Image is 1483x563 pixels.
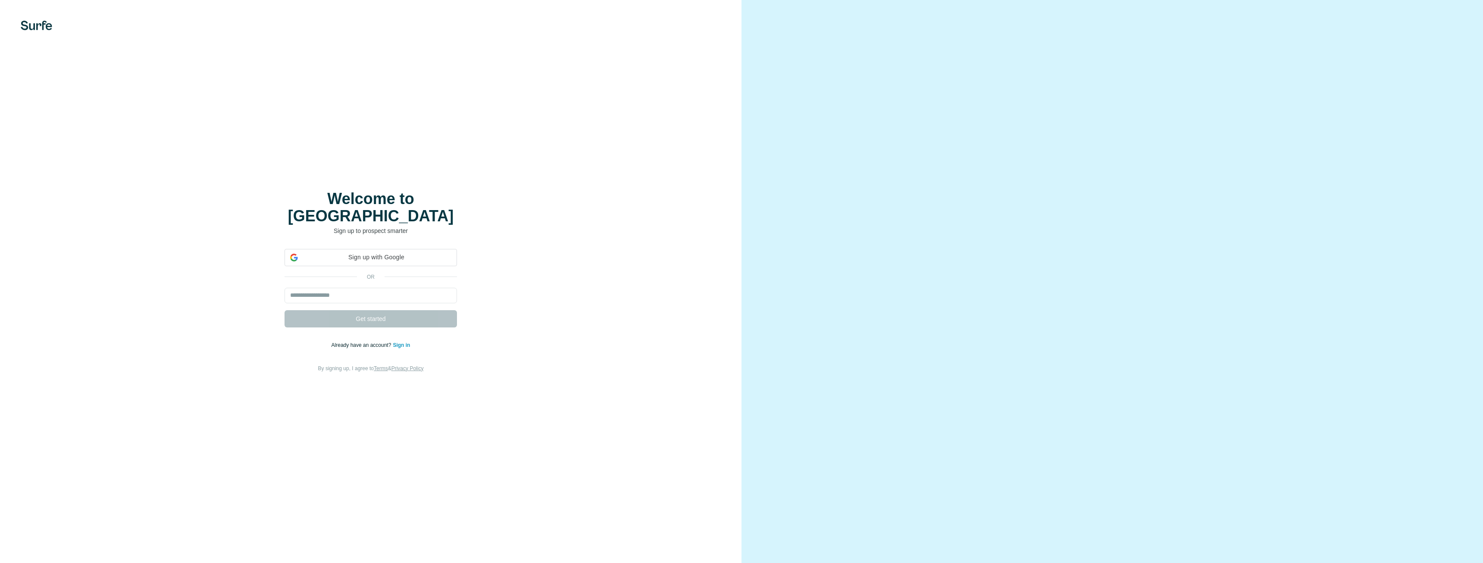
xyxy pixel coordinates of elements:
[285,190,457,225] h1: Welcome to [GEOGRAPHIC_DATA]
[280,265,461,284] iframe: Sign in with Google Button
[318,365,424,371] span: By signing up, I agree to &
[393,342,410,348] a: Sign in
[391,365,424,371] a: Privacy Policy
[285,249,457,266] div: Sign up with Google
[374,365,388,371] a: Terms
[285,226,457,235] p: Sign up to prospect smarter
[332,342,393,348] span: Already have an account?
[21,21,52,30] img: Surfe's logo
[301,253,451,262] span: Sign up with Google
